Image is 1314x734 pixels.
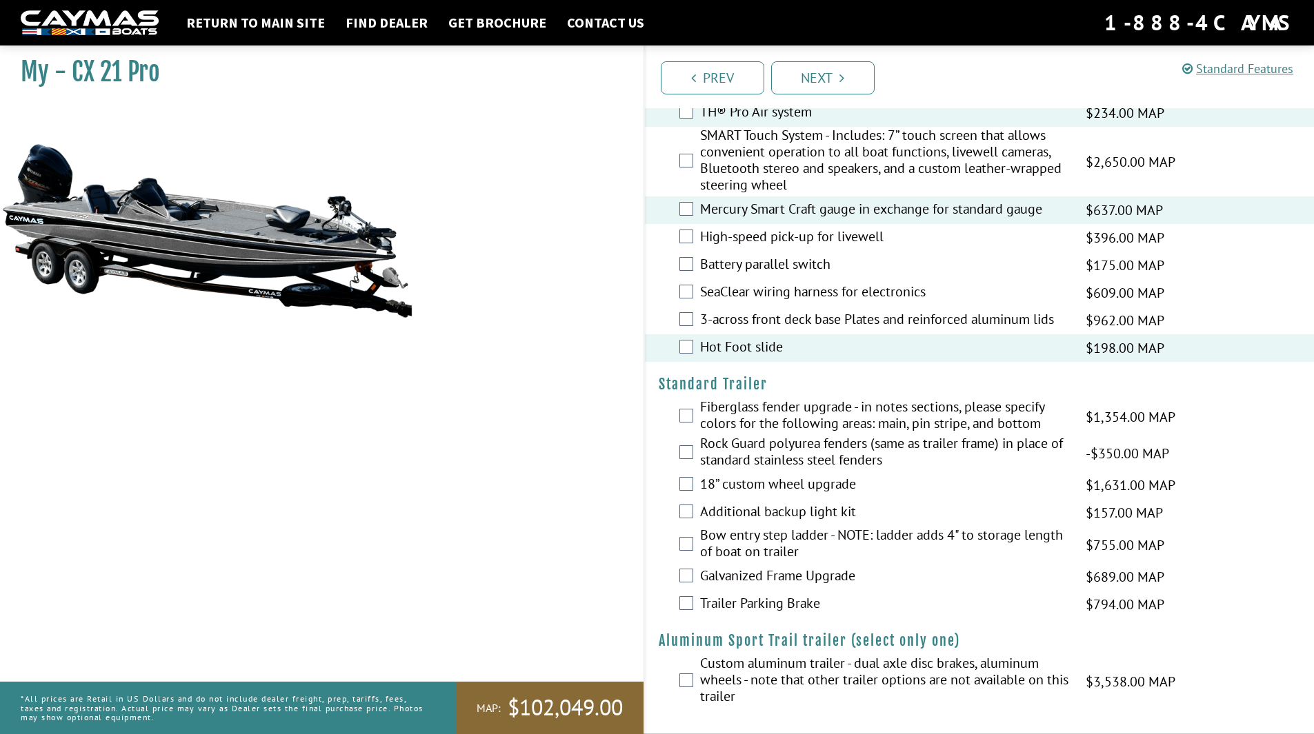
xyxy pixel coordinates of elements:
[1086,671,1175,692] span: $3,538.00 MAP
[21,57,609,88] h1: My - CX 21 Pro
[1086,502,1163,523] span: $157.00 MAP
[477,701,501,715] span: MAP:
[700,201,1068,221] label: Mercury Smart Craft gauge in exchange for standard gauge
[661,61,764,94] a: Prev
[700,398,1068,435] label: Fiberglass fender upgrade - in notes sections, please specify colors for the following areas: mai...
[700,256,1068,276] label: Battery parallel switch
[1086,594,1164,615] span: $794.00 MAP
[1086,535,1164,555] span: $755.00 MAP
[179,14,332,32] a: Return to main site
[1086,283,1164,303] span: $609.00 MAP
[700,228,1068,248] label: High-speed pick-up for livewell
[21,687,425,728] p: *All prices are Retail in US Dollars and do not include dealer freight, prep, tariffs, fees, taxe...
[1086,567,1164,587] span: $689.00 MAP
[1104,8,1293,38] div: 1-888-4CAYMAS
[700,338,1068,358] label: Hot Foot slide
[700,567,1068,587] label: Galvanized Frame Upgrade
[771,61,875,94] a: Next
[21,10,159,36] img: white-logo-c9c8dbefe5ff5ceceb0f0178aa75bf4bb51f6bca0971e226c86eb53dfe498488.png
[456,682,644,734] a: MAP:$102,049.00
[1086,200,1163,221] span: $637.00 MAP
[700,311,1068,331] label: 3-across front deck base Plates and reinforced aluminum lids
[1086,255,1164,276] span: $175.00 MAP
[700,503,1068,523] label: Additional backup light kit
[700,435,1068,471] label: Rock Guard polyurea fenders (same as trailer frame) in place of standard stainless steel fenders
[1086,338,1164,358] span: $198.00 MAP
[700,283,1068,303] label: SeaClear wiring harness for electronics
[700,655,1068,708] label: Custom aluminum trailer - dual axle disc brakes, aluminum wheels - note that other trailer option...
[659,632,1301,649] h4: Aluminum Sport Trail trailer (select only one)
[700,476,1068,496] label: 18” custom wheel upgrade
[339,14,435,32] a: Find Dealer
[560,14,651,32] a: Contact Us
[1086,310,1164,331] span: $962.00 MAP
[508,693,623,722] span: $102,049.00
[659,376,1301,393] h4: Standard Trailer
[441,14,553,32] a: Get Brochure
[1086,443,1169,464] span: -$350.00 MAP
[1182,61,1293,77] a: Standard Features
[1086,475,1175,496] span: $1,631.00 MAP
[1086,103,1164,123] span: $234.00 MAP
[700,127,1068,196] label: SMART Touch System - Includes: 7” touch screen that allows convenient operation to all boat funct...
[1086,227,1164,248] span: $396.00 MAP
[1086,407,1175,427] span: $1,354.00 MAP
[700,527,1068,563] label: Bow entry step ladder - NOTE: ladder adds 4" to storage length of boat on trailer
[1086,152,1175,172] span: $2,650.00 MAP
[700,103,1068,123] label: TH® Pro Air system
[700,595,1068,615] label: Trailer Parking Brake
